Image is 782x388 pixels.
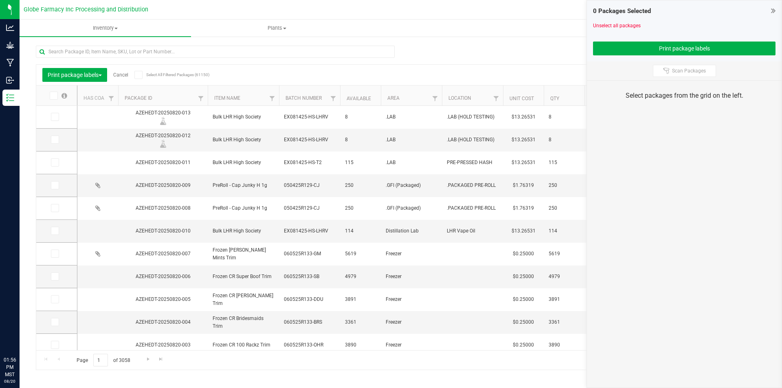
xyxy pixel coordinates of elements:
[490,92,503,105] a: Filter
[597,91,771,101] div: Select packages from the grid on the left.
[549,182,580,189] span: 250
[345,136,376,144] span: 8
[284,113,335,121] span: EX081425-HS-LHRV
[549,318,580,326] span: 3361
[117,117,209,125] div: Lab Sample
[117,296,209,303] div: AZEHEDT-20250820-005
[284,273,335,281] span: 060525R133-SB
[24,322,34,331] iframe: Resource center unread badge
[62,93,67,99] span: Select all records on this page
[386,227,437,235] span: Distillation Lab
[117,182,209,189] div: AZEHEDT-20250820-009
[386,182,437,189] span: .GFI (Packaged)
[503,334,544,357] td: $0.25000
[386,113,437,121] span: .LAB
[503,197,544,220] td: $1.76319
[284,136,335,144] span: EX081425-HS-LHRV
[213,182,274,189] span: PreRoll - Cap Junky H 1g
[447,204,498,212] span: .PACKAGED PRE-ROLL
[327,92,340,105] a: Filter
[549,159,580,167] span: 115
[503,129,544,151] td: $13.26531
[503,106,544,129] td: $13.26531
[24,6,148,13] span: Globe Farmacy Inc Processing and Distribution
[117,250,209,258] div: AZEHEDT-20250820-007
[549,227,580,235] span: 114
[213,246,274,262] span: Frozen [PERSON_NAME] Mints Trim
[549,273,580,281] span: 4979
[20,24,191,32] span: Inventory
[117,109,209,125] div: AZEHEDT-20250820-013
[386,250,437,258] span: Freezer
[117,273,209,281] div: AZEHEDT-20250820-006
[387,95,400,101] a: Area
[213,273,274,281] span: Frozen CR Super Boof Trim
[42,68,107,82] button: Print package labels
[213,113,274,121] span: Bulk LHR High Society
[155,354,167,365] a: Go to the last page
[345,318,376,326] span: 3361
[117,132,209,148] div: AZEHEDT-20250820-012
[345,204,376,212] span: 250
[593,23,641,28] a: Unselect all packages
[284,227,335,235] span: EX081425-HS-LHRV
[672,68,706,74] span: Scan Packages
[266,92,279,105] a: Filter
[386,341,437,349] span: Freezer
[386,318,437,326] span: Freezer
[345,227,376,235] span: 114
[549,204,580,212] span: 250
[428,92,442,105] a: Filter
[550,96,559,101] a: Qty
[213,292,274,307] span: Frozen CR [PERSON_NAME] Trim
[447,159,498,167] span: PRE-PRESSED HASH
[386,296,437,303] span: Freezer
[549,250,580,258] span: 5619
[6,24,14,32] inline-svg: Analytics
[191,20,362,37] a: Plants
[213,315,274,330] span: Frozen CR Bridesmaids Trim
[194,92,208,105] a: Filter
[503,151,544,174] td: $13.26531
[386,136,437,144] span: .LAB
[447,113,498,121] span: .LAB (HOLD TESTING)
[503,220,544,243] td: $13.26531
[36,46,395,58] input: Search Package ID, Item Name, SKU, Lot or Part Number...
[345,159,376,167] span: 115
[503,288,544,311] td: $0.25000
[105,92,118,105] a: Filter
[593,42,775,55] button: Print package labels
[117,159,209,167] div: AZEHEDT-20250820-011
[653,65,716,77] button: Scan Packages
[386,159,437,167] span: .LAB
[284,182,335,189] span: 050425R129-CJ
[284,204,335,212] span: 050425R129-CJ
[347,96,371,101] a: Available
[113,72,128,78] a: Cancel
[8,323,33,347] iframe: Resource center
[284,296,335,303] span: 060525R133-DDU
[345,296,376,303] span: 3891
[125,95,152,101] a: Package ID
[6,94,14,102] inline-svg: Inventory
[447,182,498,189] span: .PACKAGED PRE-ROLL
[549,341,580,349] span: 3890
[503,243,544,265] td: $0.25000
[386,273,437,281] span: Freezer
[6,76,14,84] inline-svg: Inbound
[117,204,209,212] div: AZEHEDT-20250820-008
[213,136,274,144] span: Bulk LHR High Society
[117,227,209,235] div: AZEHEDT-20250820-010
[117,341,209,349] div: AZEHEDT-20250820-003
[345,113,376,121] span: 8
[447,227,498,235] span: LHR Vape Oil
[549,136,580,144] span: 8
[213,341,274,349] span: Frozen CR 100 Rackz Trim
[284,318,335,326] span: 060525R133-BRS
[286,95,322,101] a: Batch Number
[448,95,471,101] a: Location
[20,20,191,37] a: Inventory
[142,354,154,365] a: Go to the next page
[284,250,335,258] span: 060525R133-GM
[70,354,137,366] span: Page of 3058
